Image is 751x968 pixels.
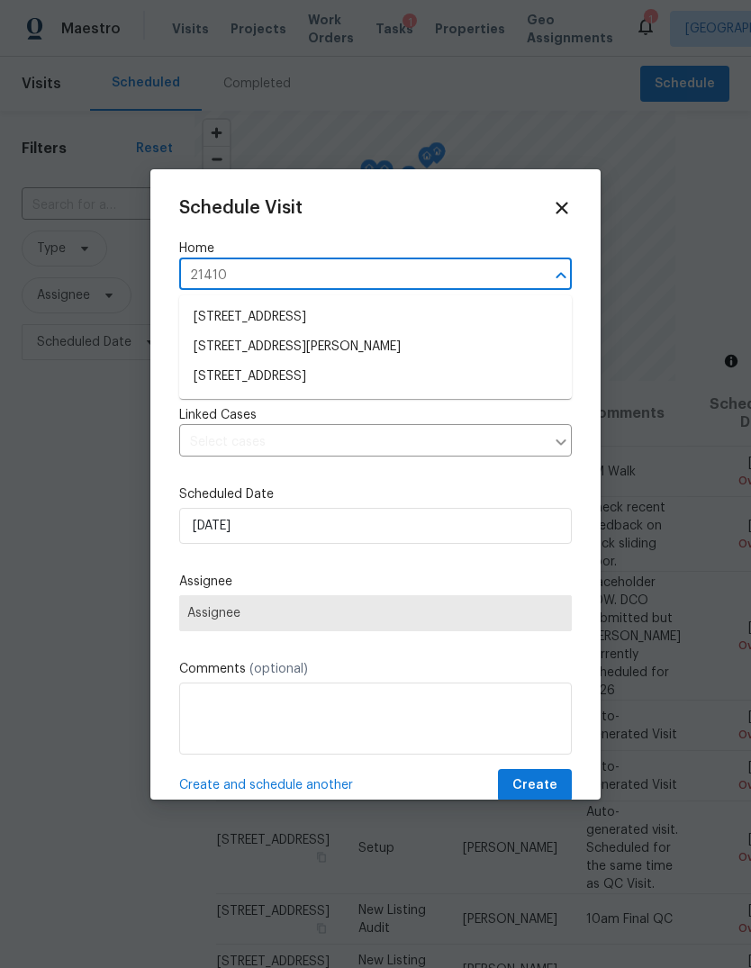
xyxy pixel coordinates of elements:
li: [STREET_ADDRESS][PERSON_NAME] [179,332,572,362]
label: Assignee [179,573,572,591]
input: Select cases [179,429,545,457]
input: Enter in an address [179,262,521,290]
button: Close [548,263,574,288]
span: (optional) [249,663,308,675]
label: Home [179,240,572,258]
span: Close [552,198,572,218]
span: Linked Cases [179,406,257,424]
span: Schedule Visit [179,199,303,217]
label: Comments [179,660,572,678]
span: Assignee [187,606,564,620]
span: Create and schedule another [179,776,353,794]
li: [STREET_ADDRESS] [179,362,572,392]
button: Create [498,769,572,802]
label: Scheduled Date [179,485,572,503]
li: [STREET_ADDRESS] [179,303,572,332]
input: M/D/YYYY [179,508,572,544]
span: Create [512,774,557,797]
